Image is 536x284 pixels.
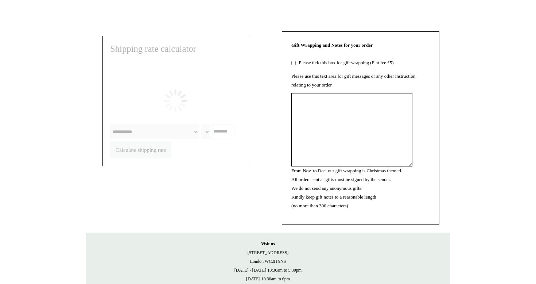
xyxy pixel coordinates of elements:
[291,73,415,88] label: Please use this text area for gift messages or any other instruction relating to your order.
[297,60,393,65] label: Please tick this box for gift wrapping (Flat fee £5)
[291,42,373,48] strong: Gift Wrapping and Notes for your order
[261,241,275,246] strong: Visit us
[291,168,402,208] label: From Nov. to Dec. our gift wrapping is Christmas themed. All orders sent as gifts must be signed ...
